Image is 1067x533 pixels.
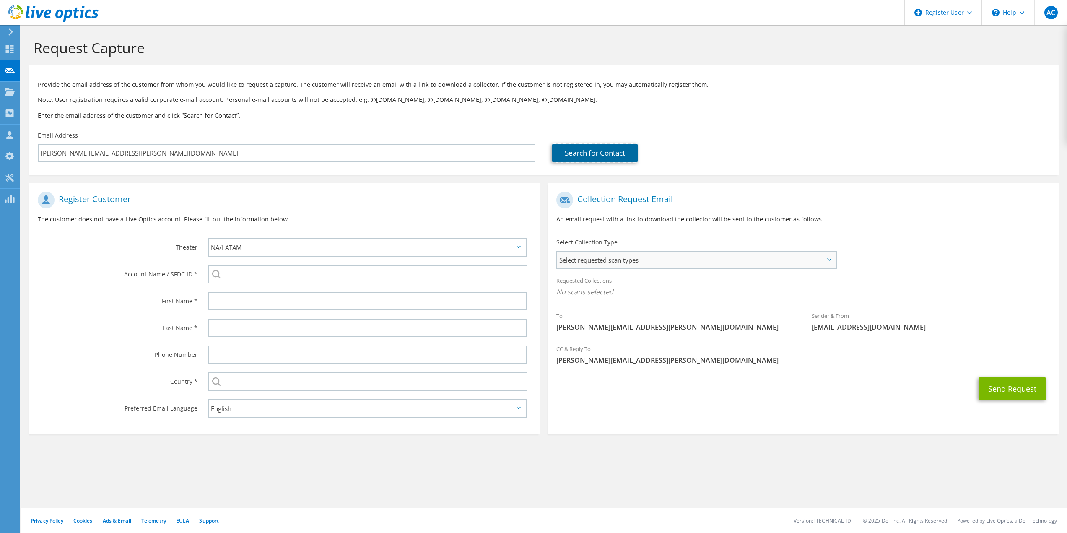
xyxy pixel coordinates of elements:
[38,372,197,386] label: Country *
[141,517,166,524] a: Telemetry
[103,517,131,524] a: Ads & Email
[556,322,795,332] span: [PERSON_NAME][EMAIL_ADDRESS][PERSON_NAME][DOMAIN_NAME]
[557,252,835,268] span: Select requested scan types
[199,517,219,524] a: Support
[38,399,197,413] label: Preferred Email Language
[812,322,1050,332] span: [EMAIL_ADDRESS][DOMAIN_NAME]
[803,307,1059,336] div: Sender & From
[31,517,63,524] a: Privacy Policy
[38,319,197,332] label: Last Name *
[34,39,1050,57] h1: Request Capture
[863,517,947,524] li: © 2025 Dell Inc. All Rights Reserved
[38,111,1050,120] h3: Enter the email address of the customer and click “Search for Contact”.
[38,215,531,224] p: The customer does not have a Live Optics account. Please fill out the information below.
[38,80,1050,89] p: Provide the email address of the customer from whom you would like to request a capture. The cust...
[38,95,1050,104] p: Note: User registration requires a valid corporate e-mail account. Personal e-mail accounts will ...
[548,272,1058,303] div: Requested Collections
[548,307,803,336] div: To
[957,517,1057,524] li: Powered by Live Optics, a Dell Technology
[556,238,618,247] label: Select Collection Type
[794,517,853,524] li: Version: [TECHNICAL_ID]
[38,131,78,140] label: Email Address
[38,346,197,359] label: Phone Number
[556,192,1046,208] h1: Collection Request Email
[552,144,638,162] a: Search for Contact
[556,287,1050,296] span: No scans selected
[38,292,197,305] label: First Name *
[38,265,197,278] label: Account Name / SFDC ID *
[556,356,1050,365] span: [PERSON_NAME][EMAIL_ADDRESS][PERSON_NAME][DOMAIN_NAME]
[38,238,197,252] label: Theater
[1044,6,1058,19] span: AC
[176,517,189,524] a: EULA
[73,517,93,524] a: Cookies
[548,340,1058,369] div: CC & Reply To
[979,377,1046,400] button: Send Request
[992,9,1000,16] svg: \n
[556,215,1050,224] p: An email request with a link to download the collector will be sent to the customer as follows.
[38,192,527,208] h1: Register Customer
